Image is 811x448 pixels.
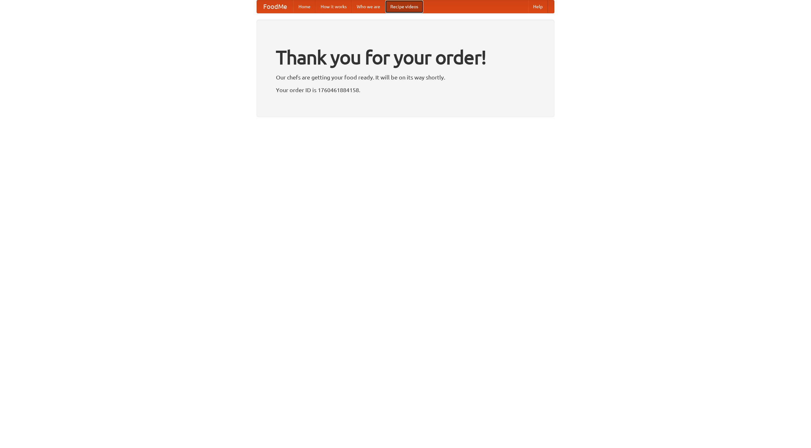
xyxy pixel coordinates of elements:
h1: Thank you for your order! [276,42,535,73]
a: Recipe videos [385,0,423,13]
a: How it works [316,0,352,13]
a: Home [293,0,316,13]
p: Your order ID is 1760461884158. [276,85,535,95]
p: Our chefs are getting your food ready. It will be on its way shortly. [276,73,535,82]
a: Who we are [352,0,385,13]
a: Help [528,0,548,13]
a: FoodMe [257,0,293,13]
